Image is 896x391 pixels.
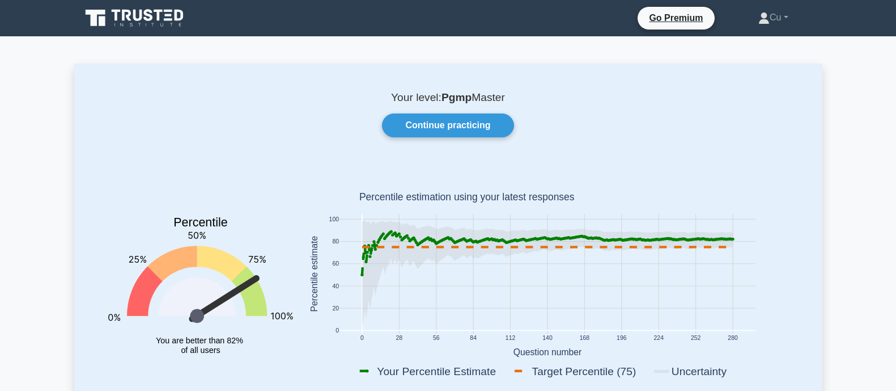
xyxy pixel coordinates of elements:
text: 252 [690,335,700,342]
a: Go Premium [642,11,710,25]
text: 60 [332,261,339,267]
a: Continue practicing [382,113,513,137]
text: 56 [432,335,439,342]
text: 28 [396,335,402,342]
text: Question number [513,347,581,357]
text: 168 [579,335,589,342]
text: Percentile estimation using your latest responses [359,192,574,203]
text: 84 [470,335,477,342]
text: 80 [332,239,339,245]
text: 0 [336,328,339,334]
text: 100 [329,216,339,222]
text: 280 [728,335,738,342]
b: Pgmp [441,91,472,103]
p: Your level: Master [101,91,795,104]
text: 40 [332,283,339,289]
text: 112 [505,335,515,342]
a: Cu [731,6,816,29]
text: 196 [617,335,627,342]
text: 140 [542,335,553,342]
text: 0 [360,335,363,342]
text: Percentile [173,216,228,230]
tspan: of all users [181,346,220,355]
text: 20 [332,305,339,312]
tspan: You are better than 82% [156,336,243,345]
text: Percentile estimate [309,236,319,312]
text: 224 [653,335,664,342]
